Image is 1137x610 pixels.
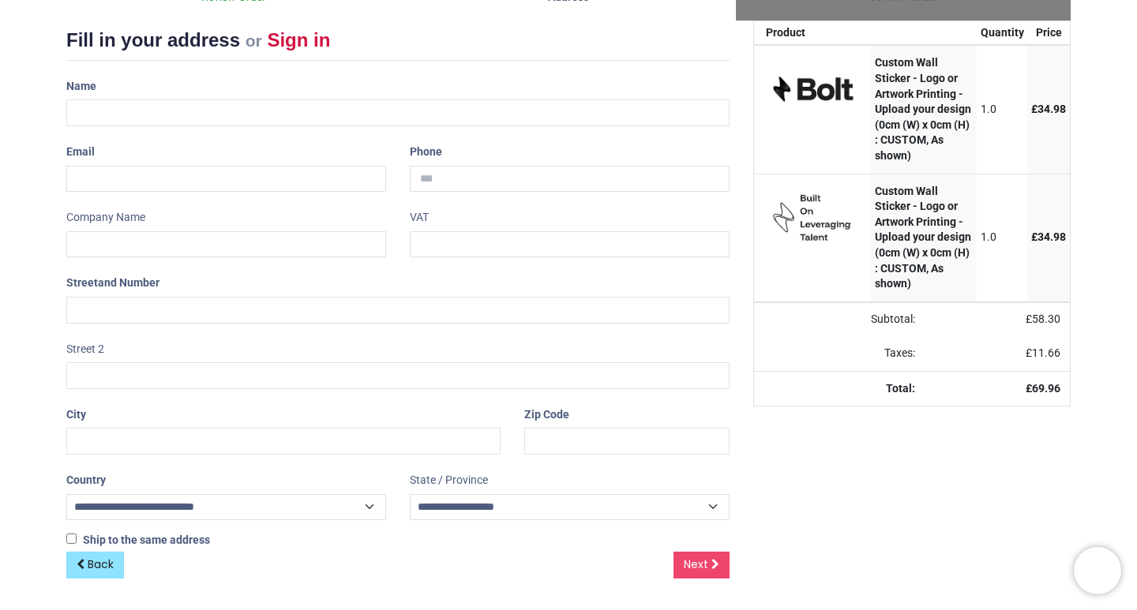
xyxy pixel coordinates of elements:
[875,56,971,162] strong: Custom Wall Sticker - Logo or Artwork Printing - Upload your design (0cm (W) x 0cm (H) : CUSTOM, ...
[754,302,925,337] td: Subtotal:
[66,552,124,578] a: Back
[981,102,1024,118] div: 1.0
[66,29,240,51] span: Fill in your address
[1032,346,1060,359] span: 11.66
[1032,382,1060,395] span: 69.96
[1032,312,1060,325] span: 58.30
[1027,21,1070,45] th: Price
[524,402,569,428] label: Zip Code
[66,467,106,494] label: Country
[1031,230,1066,243] span: £
[66,336,104,363] label: Street 2
[410,204,429,231] label: VAT
[246,32,262,50] small: or
[1031,103,1066,115] span: £
[1026,382,1060,395] strong: £
[977,21,1028,45] th: Quantity
[674,552,730,578] a: Next
[88,556,114,572] span: Back
[66,533,210,548] label: Ship to the same address
[410,467,488,494] label: State / Province
[98,276,159,289] span: and Number
[66,204,145,231] label: Company Name
[267,29,330,51] a: Sign in
[754,336,925,371] td: Taxes:
[66,402,86,428] label: City
[1026,312,1060,325] span: £
[766,184,867,251] img: o1hLAAAAAGSURBVAMAOk3EEZSQX4AAAAAASUVORK5CYII=
[1038,230,1066,243] span: 34.98
[66,533,77,544] input: Ship to the same address
[1074,547,1121,594] iframe: Brevo live chat
[410,139,442,166] label: Phone
[1038,103,1066,115] span: 34.98
[981,230,1024,245] div: 1.0
[1026,346,1060,359] span: £
[875,185,971,290] strong: Custom Wall Sticker - Logo or Artwork Printing - Upload your design (0cm (W) x 0cm (H) : CUSTOM, ...
[66,73,96,100] label: Name
[684,556,708,572] span: Next
[754,21,871,45] th: Product
[66,139,95,166] label: Email
[766,55,867,122] img: 5N0N4UAAAAGSURBVAMAfgbDMYgGRMQAAAAASUVORK5CYII=
[886,382,915,395] strong: Total:
[66,270,159,297] label: Street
